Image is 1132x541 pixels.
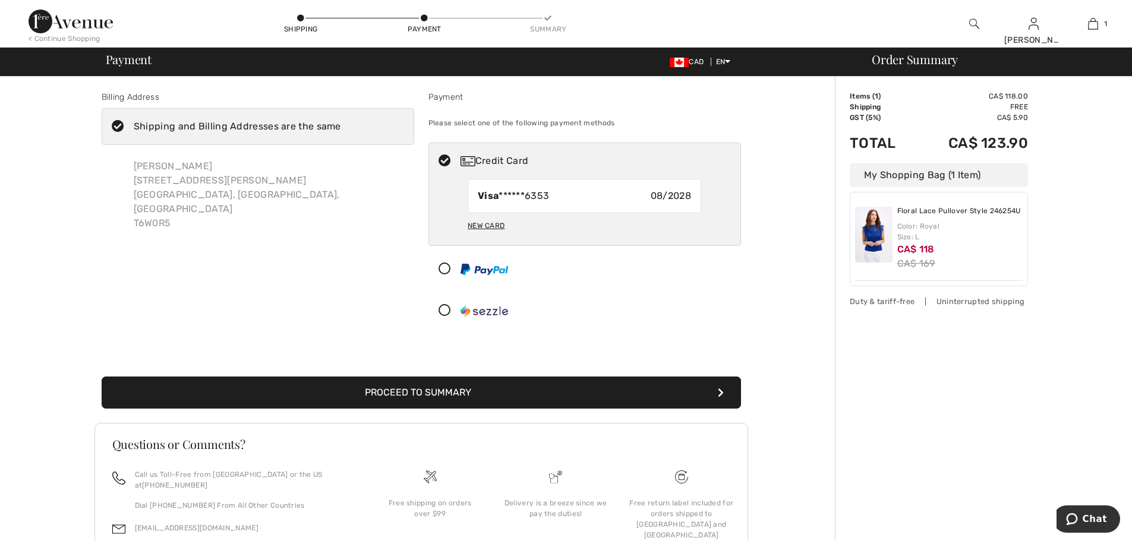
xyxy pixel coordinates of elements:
[850,163,1028,187] div: My Shopping Bag (1 Item)
[875,92,878,100] span: 1
[135,469,353,491] p: Call us Toll-Free from [GEOGRAPHIC_DATA] or the US at
[112,523,125,536] img: email
[716,58,731,66] span: EN
[478,190,499,201] strong: Visa
[428,91,741,103] div: Payment
[428,108,741,138] div: Please select one of the following payment methods
[897,258,935,269] s: CA$ 169
[502,498,609,519] div: Delivery is a breeze since we pay the duties!
[850,112,915,123] td: GST (5%)
[102,377,741,409] button: Proceed to Summary
[628,498,735,540] div: Free return label included for orders shipped to [GEOGRAPHIC_DATA] and [GEOGRAPHIC_DATA]
[675,470,688,483] img: Free shipping on orders over $99
[1088,17,1098,31] img: My Bag
[406,24,442,34] div: Payment
[135,500,353,511] p: Dial [PHONE_NUMBER] From All Other Countries
[142,481,207,489] a: [PHONE_NUMBER]
[850,123,915,163] td: Total
[461,305,508,317] img: Sezzle
[461,264,508,275] img: PayPal
[969,17,979,31] img: search the website
[377,498,484,519] div: Free shipping on orders over $99
[857,53,1125,65] div: Order Summary
[112,472,125,485] img: call
[468,216,504,236] div: New Card
[670,58,708,66] span: CAD
[855,207,893,262] img: Floral Lace Pullover Style 246254U
[134,119,341,134] div: Shipping and Billing Addresses are the same
[897,243,935,255] span: CA$ 118
[124,150,414,240] div: [PERSON_NAME] [STREET_ADDRESS][PERSON_NAME] [GEOGRAPHIC_DATA], [GEOGRAPHIC_DATA], [GEOGRAPHIC_DAT...
[1004,34,1062,46] div: [PERSON_NAME]
[1029,17,1039,31] img: My Info
[461,156,475,166] img: Credit Card
[850,102,915,112] td: Shipping
[29,33,100,44] div: < Continue Shopping
[283,24,319,34] div: Shipping
[651,189,691,203] span: 08/2028
[897,207,1021,216] a: Floral Lace Pullover Style 246254U
[112,438,730,450] h3: Questions or Comments?
[1057,505,1120,535] iframe: Opens a widget where you can chat to one of our agents
[1104,18,1107,29] span: 1
[1029,18,1039,29] a: Sign In
[530,24,566,34] div: Summary
[135,524,258,532] a: [EMAIL_ADDRESS][DOMAIN_NAME]
[102,91,414,103] div: Billing Address
[850,296,1028,307] div: Duty & tariff-free | Uninterrupted shipping
[915,112,1028,123] td: CA$ 5.90
[915,123,1028,163] td: CA$ 123.90
[106,53,152,65] span: Payment
[29,10,113,33] img: 1ère Avenue
[549,470,562,483] img: Delivery is a breeze since we pay the duties!
[897,221,1023,242] div: Color: Royal Size: L
[915,91,1028,102] td: CA$ 118.00
[915,102,1028,112] td: Free
[1064,17,1122,31] a: 1
[424,470,437,483] img: Free shipping on orders over $99
[850,91,915,102] td: Items ( )
[461,154,733,168] div: Credit Card
[670,58,689,67] img: Canadian Dollar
